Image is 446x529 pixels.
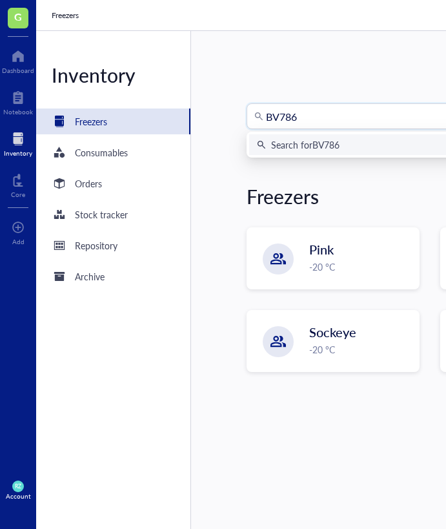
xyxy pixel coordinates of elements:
div: Add [12,238,25,245]
a: Freezers [36,109,190,134]
div: Consumables [75,145,128,160]
div: Repository [75,238,117,253]
div: Stock tracker [75,207,128,222]
div: -20 °C [309,342,411,357]
a: Inventory [4,129,32,157]
a: Core [11,170,25,198]
span: Pink [309,240,334,258]
a: Stock tracker [36,202,190,227]
div: Freezers [247,183,319,209]
span: Sockeye [309,323,356,341]
div: Inventory [4,149,32,157]
span: RZ [15,483,21,490]
div: Dashboard [2,67,34,74]
div: Inventory [36,62,190,88]
a: Consumables [36,140,190,165]
div: Account [6,492,31,500]
a: Orders [36,171,190,196]
div: Core [11,191,25,198]
div: Orders [75,176,102,191]
div: Archive [75,269,105,284]
a: Freezers [52,9,81,22]
a: Notebook [3,87,33,116]
div: -20 °C [309,260,411,274]
span: G [14,8,22,25]
div: Freezers [75,114,107,129]
div: Notebook [3,108,33,116]
a: Archive [36,264,190,289]
a: Repository [36,233,190,258]
a: Dashboard [2,46,34,74]
div: Search for BV786 [271,138,340,152]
